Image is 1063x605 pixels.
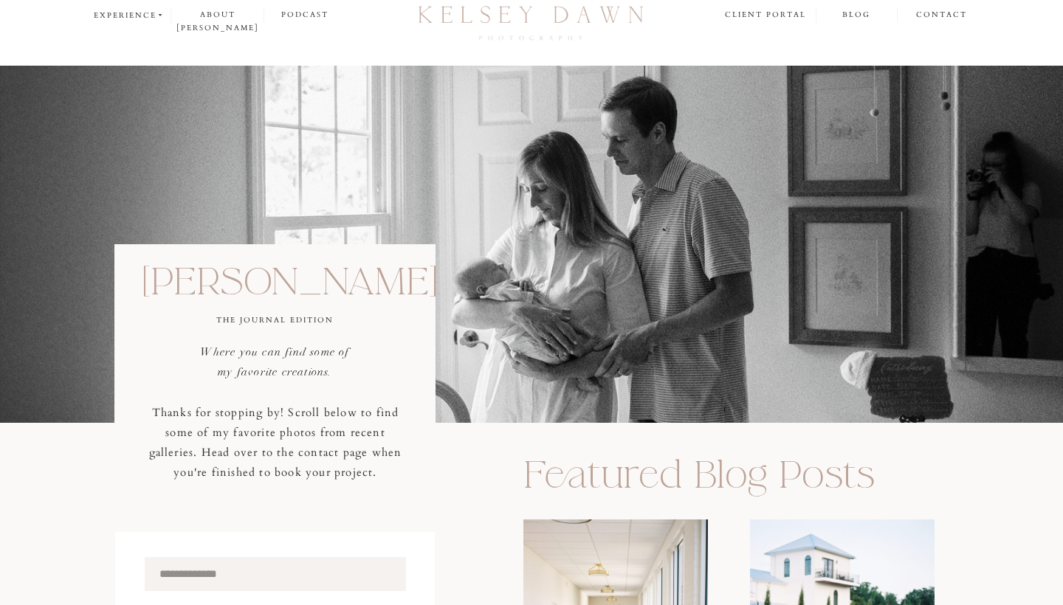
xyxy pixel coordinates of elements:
p: Where you can find some of my favorite creations. [195,342,355,382]
a: podcast [264,8,345,22]
a: experience [94,9,165,22]
a: blog [816,8,896,22]
a: contact [916,8,968,23]
a: client portal [725,8,808,24]
h1: Featured Blog Posts [523,457,936,500]
h1: [PERSON_NAME] [142,263,408,300]
a: about [PERSON_NAME] [171,8,264,22]
h3: the journal edition [154,314,396,326]
p: Thanks for stopping by! Scroll below to find some of my favorite photos from recent galleries. He... [142,403,408,485]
